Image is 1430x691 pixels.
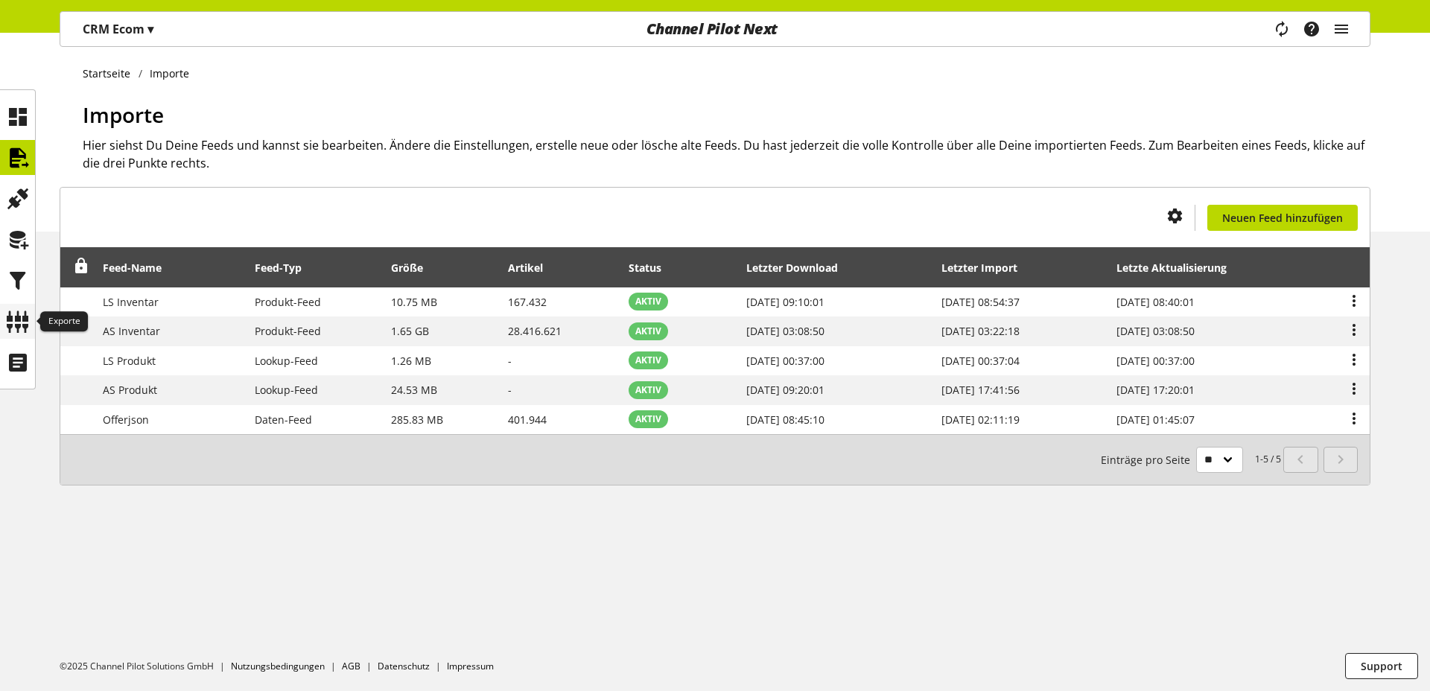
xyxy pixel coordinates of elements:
[1116,383,1195,397] span: [DATE] 17:20:01
[1116,413,1195,427] span: [DATE] 01:45:07
[746,324,824,338] span: [DATE] 03:08:50
[447,660,494,672] a: Impressum
[83,20,153,38] p: CRM Ecom
[746,354,824,368] span: [DATE] 00:37:00
[255,383,318,397] span: Lookup-Feed
[391,354,431,368] span: 1.26 MB
[391,383,437,397] span: 24.53 MB
[60,11,1370,47] nav: main navigation
[103,383,157,397] span: AS Produkt
[69,258,89,277] div: Entsperren, um Zeilen neu anzuordnen
[83,136,1370,172] h2: Hier siehst Du Deine Feeds und kannst sie bearbeiten. Ändere die Einstellungen, erstelle neue ode...
[1116,354,1195,368] span: [DATE] 00:37:00
[378,660,430,672] a: Datenschutz
[746,260,853,276] div: Letzter Download
[508,324,562,338] span: 28.416.621
[1222,210,1343,226] span: Neuen Feed hinzufügen
[391,295,437,309] span: 10.75 MB
[746,383,824,397] span: [DATE] 09:20:01
[147,21,153,37] span: ▾
[255,295,321,309] span: Produkt-Feed
[1345,653,1418,679] button: Support
[941,324,1020,338] span: [DATE] 03:22:18
[40,311,88,332] div: Exporte
[231,660,325,672] a: Nutzungsbedingungen
[635,413,661,426] span: AKTIV
[1116,295,1195,309] span: [DATE] 08:40:01
[255,260,317,276] div: Feed-Typ
[255,413,312,427] span: Daten-Feed
[74,258,89,274] span: Entsperren, um Zeilen neu anzuordnen
[941,354,1020,368] span: [DATE] 00:37:04
[391,260,438,276] div: Größe
[1101,447,1281,473] small: 1-5 / 5
[508,413,547,427] span: 401.944
[746,295,824,309] span: [DATE] 09:10:01
[103,354,156,368] span: LS Produkt
[508,260,558,276] div: Artikel
[83,101,164,129] span: Importe
[635,383,661,397] span: AKTIV
[508,354,512,368] span: -
[103,324,160,338] span: AS Inventar
[1101,452,1196,468] span: Einträge pro Seite
[1207,205,1358,231] a: Neuen Feed hinzufügen
[1361,658,1402,674] span: Support
[746,413,824,427] span: [DATE] 08:45:10
[103,413,149,427] span: Offerjson
[255,354,318,368] span: Lookup-Feed
[941,260,1032,276] div: Letzter Import
[508,383,512,397] span: -
[83,66,139,81] a: Startseite
[629,260,676,276] div: Status
[941,383,1020,397] span: [DATE] 17:41:56
[342,660,360,672] a: AGB
[391,324,429,338] span: 1.65 GB
[941,295,1020,309] span: [DATE] 08:54:37
[60,660,231,673] li: ©2025 Channel Pilot Solutions GmbH
[635,354,661,367] span: AKTIV
[391,413,443,427] span: 285.83 MB
[635,325,661,338] span: AKTIV
[508,295,547,309] span: 167.432
[103,260,177,276] div: Feed-Name
[635,295,661,308] span: AKTIV
[255,324,321,338] span: Produkt-Feed
[1116,260,1242,276] div: Letzte Aktualisierung
[103,295,159,309] span: LS Inventar
[941,413,1020,427] span: [DATE] 02:11:19
[1116,324,1195,338] span: [DATE] 03:08:50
